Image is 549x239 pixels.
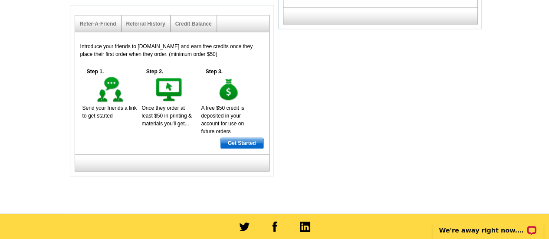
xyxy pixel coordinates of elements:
[427,212,549,239] iframe: LiveChat chat widget
[126,21,165,27] a: Referral History
[141,68,168,75] h5: Step 2.
[220,138,263,148] span: Get Started
[141,105,191,127] span: Once they order at least $50 in printing & materials you'll get...
[82,105,137,119] span: Send your friends a link to get started
[175,21,212,27] a: Credit Balance
[80,43,264,58] p: Introduce your friends to [DOMAIN_NAME] and earn free credits once they place their first order w...
[155,75,184,104] img: step-2.gif
[80,21,116,27] a: Refer-A-Friend
[220,138,264,149] a: Get Started
[82,68,108,75] h5: Step 1.
[201,105,244,134] span: A free $50 credit is deposited in your account for use on future orders
[214,75,244,104] img: step-3.gif
[95,75,125,104] img: step-1.gif
[201,68,227,75] h5: Step 3.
